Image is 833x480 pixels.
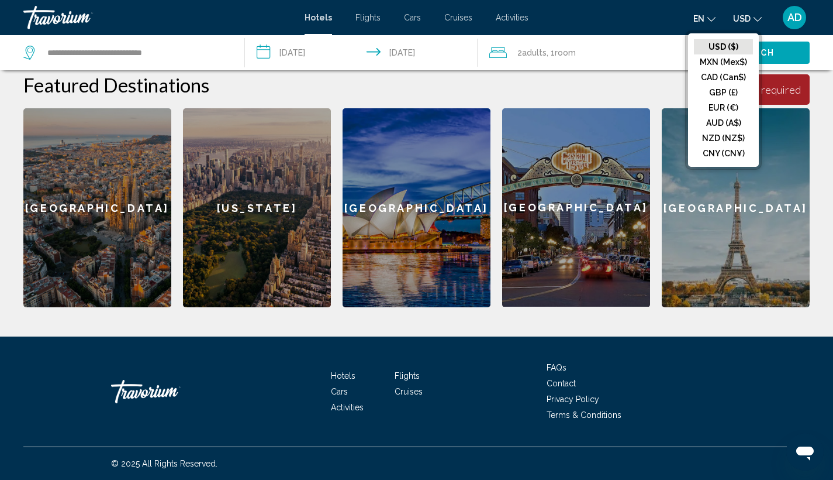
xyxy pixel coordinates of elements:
a: Travorium [23,6,293,29]
button: GBP (£) [694,85,753,100]
a: Cruises [444,13,472,22]
iframe: Button to launch messaging window [786,433,824,471]
span: Room [555,48,576,57]
a: Activities [331,403,364,412]
a: [US_STATE] [183,108,331,307]
a: Hotels [305,13,332,22]
button: USD ($) [694,39,753,54]
button: AUD (A$) [694,115,753,131]
div: [GEOGRAPHIC_DATA] [502,108,650,307]
span: en [693,14,704,23]
a: Cars [331,387,348,396]
a: Terms & Conditions [547,410,621,420]
span: AD [787,12,802,23]
button: MXN (Mex$) [694,54,753,70]
span: © 2025 All Rights Reserved. [111,459,217,468]
span: USD [733,14,751,23]
a: Privacy Policy [547,395,599,404]
a: [GEOGRAPHIC_DATA] [23,108,171,307]
a: Hotels [331,371,355,380]
a: [GEOGRAPHIC_DATA] [662,108,810,307]
a: Cruises [395,387,423,396]
a: Travorium [111,374,228,409]
button: Change currency [733,10,762,27]
button: CAD (Can$) [694,70,753,85]
span: 2 [517,44,547,61]
button: Travelers: 2 adults, 0 children [478,35,699,70]
a: Flights [395,371,420,380]
a: Activities [496,13,528,22]
span: Adults [522,48,547,57]
button: Change language [693,10,716,27]
button: EUR (€) [694,100,753,115]
button: User Menu [779,5,810,30]
span: , 1 [547,44,576,61]
a: [GEOGRAPHIC_DATA] [502,108,650,307]
a: Cars [404,13,421,22]
a: FAQs [547,363,566,372]
h2: Featured Destinations [23,73,810,97]
a: Contact [547,379,576,388]
a: [GEOGRAPHIC_DATA] [343,108,490,307]
button: Check-in date: Sep 25, 2025 Check-out date: Sep 28, 2025 [245,35,478,70]
button: CNY (CN¥) [694,146,753,161]
button: NZD (NZ$) [694,131,753,146]
a: Flights [355,13,381,22]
